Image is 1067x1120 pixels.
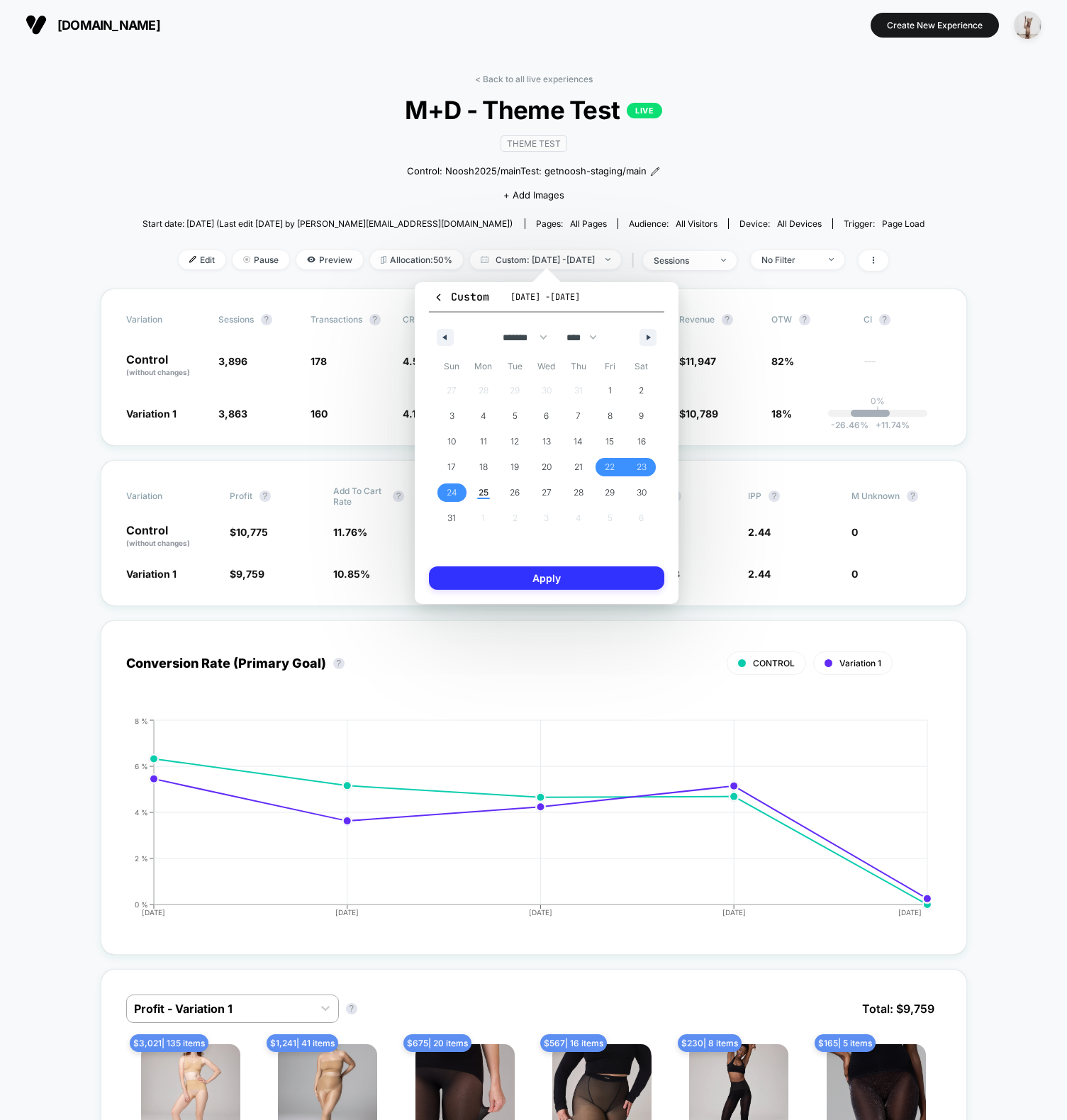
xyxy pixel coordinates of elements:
[311,408,328,420] span: 160
[475,74,593,84] a: < Back to all live experiences
[562,403,594,429] button: 7
[370,250,463,269] span: Allocation: 50%
[882,218,924,229] span: Page Load
[855,995,942,1023] span: Total: $ 9,759
[542,429,551,454] span: 13
[574,454,583,480] span: 21
[381,256,386,264] img: rebalance
[576,403,581,429] span: 7
[722,314,733,325] button: ?
[311,355,327,367] span: 178
[479,454,488,480] span: 18
[831,420,868,430] span: -26.46 %
[864,357,942,378] span: ---
[637,454,647,480] span: 23
[771,355,794,367] span: 82%
[605,480,615,505] span: 29
[686,355,716,367] span: 11,947
[594,355,626,378] span: Fri
[679,314,715,325] span: Revenue
[594,454,626,480] button: 22
[230,568,264,580] span: $
[503,189,564,201] span: + Add Images
[542,454,552,480] span: 20
[126,486,204,507] span: Variation
[876,420,881,430] span: +
[679,355,716,367] span: $
[407,164,647,179] span: Control: Noosh2025/mainTest: getnoosh-staging/main
[531,355,563,378] span: Wed
[143,908,166,917] tspan: [DATE]
[429,289,664,313] button: Custom[DATE] -[DATE]
[722,908,746,917] tspan: [DATE]
[868,420,910,430] span: 11.74 %
[654,255,710,266] div: sessions
[605,454,615,480] span: 22
[126,568,177,580] span: Variation 1
[447,505,456,531] span: 31
[574,429,583,454] span: 14
[135,900,148,908] tspan: 0 %
[499,355,531,378] span: Tue
[777,218,822,229] span: all devices
[625,454,657,480] button: 23
[531,429,563,454] button: 13
[625,378,657,403] button: 2
[436,429,468,454] button: 10
[470,250,621,269] span: Custom: [DATE] - [DATE]
[570,218,607,229] span: all pages
[562,355,594,378] span: Thu
[126,408,177,420] span: Variation 1
[236,568,264,580] span: 9,759
[481,403,486,429] span: 4
[447,454,456,480] span: 17
[21,13,164,36] button: [DOMAIN_NAME]
[625,403,657,429] button: 9
[531,480,563,505] button: 27
[436,505,468,531] button: 31
[761,254,818,265] div: No Filter
[346,1003,357,1014] button: ?
[468,480,500,505] button: 25
[851,526,858,538] span: 0
[447,429,456,454] span: 10
[481,256,488,263] img: calendar
[639,403,644,429] span: 9
[510,454,519,480] span: 19
[510,480,520,505] span: 26
[393,491,404,502] button: ?
[542,480,552,505] span: 27
[771,314,849,325] span: OTW
[218,355,247,367] span: 3,896
[594,378,626,403] button: 1
[769,491,780,502] button: ?
[510,291,580,303] span: [DATE] - [DATE]
[333,568,370,580] span: 10.85 %
[333,486,386,507] span: Add To Cart Rate
[468,454,500,480] button: 18
[562,454,594,480] button: 21
[267,1034,338,1052] span: $ 1,241 | 41 items
[531,454,563,480] button: 20
[871,396,885,406] p: 0%
[501,135,567,152] span: Theme Test
[126,539,190,547] span: (without changes)
[594,429,626,454] button: 15
[218,314,254,325] span: Sessions
[130,1034,208,1052] span: $ 3,021 | 135 items
[748,568,771,580] span: 2.44
[230,491,252,501] span: Profit
[236,526,268,538] span: 10,775
[679,408,718,420] span: $
[261,314,272,325] button: ?
[126,525,216,549] p: Control
[333,658,345,669] button: ?
[851,568,858,580] span: 0
[296,250,363,269] span: Preview
[126,368,190,376] span: (without changes)
[629,218,717,229] div: Audience:
[753,658,795,668] span: CONTROL
[625,480,657,505] button: 30
[499,454,531,480] button: 19
[126,314,204,325] span: Variation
